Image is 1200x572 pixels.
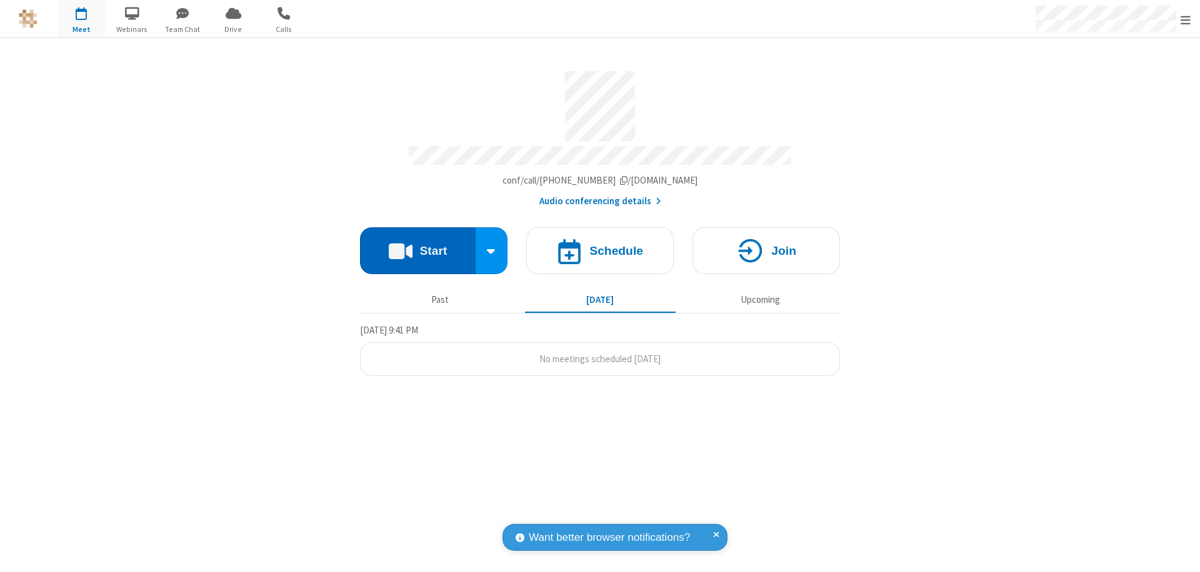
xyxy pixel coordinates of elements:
[159,24,206,35] span: Team Chat
[360,62,840,209] section: Account details
[419,245,447,257] h4: Start
[685,288,836,312] button: Upcoming
[360,324,418,336] span: [DATE] 9:41 PM
[502,174,698,188] button: Copy my meeting room linkCopy my meeting room link
[529,530,690,546] span: Want better browser notifications?
[539,194,661,209] button: Audio conferencing details
[261,24,307,35] span: Calls
[771,245,796,257] h4: Join
[210,24,257,35] span: Drive
[19,9,37,28] img: QA Selenium DO NOT DELETE OR CHANGE
[526,227,674,274] button: Schedule
[692,227,840,274] button: Join
[58,24,105,35] span: Meet
[476,227,508,274] div: Start conference options
[109,24,156,35] span: Webinars
[539,353,661,365] span: No meetings scheduled [DATE]
[360,323,840,377] section: Today's Meetings
[589,245,643,257] h4: Schedule
[502,174,698,186] span: Copy my meeting room link
[360,227,476,274] button: Start
[525,288,676,312] button: [DATE]
[365,288,516,312] button: Past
